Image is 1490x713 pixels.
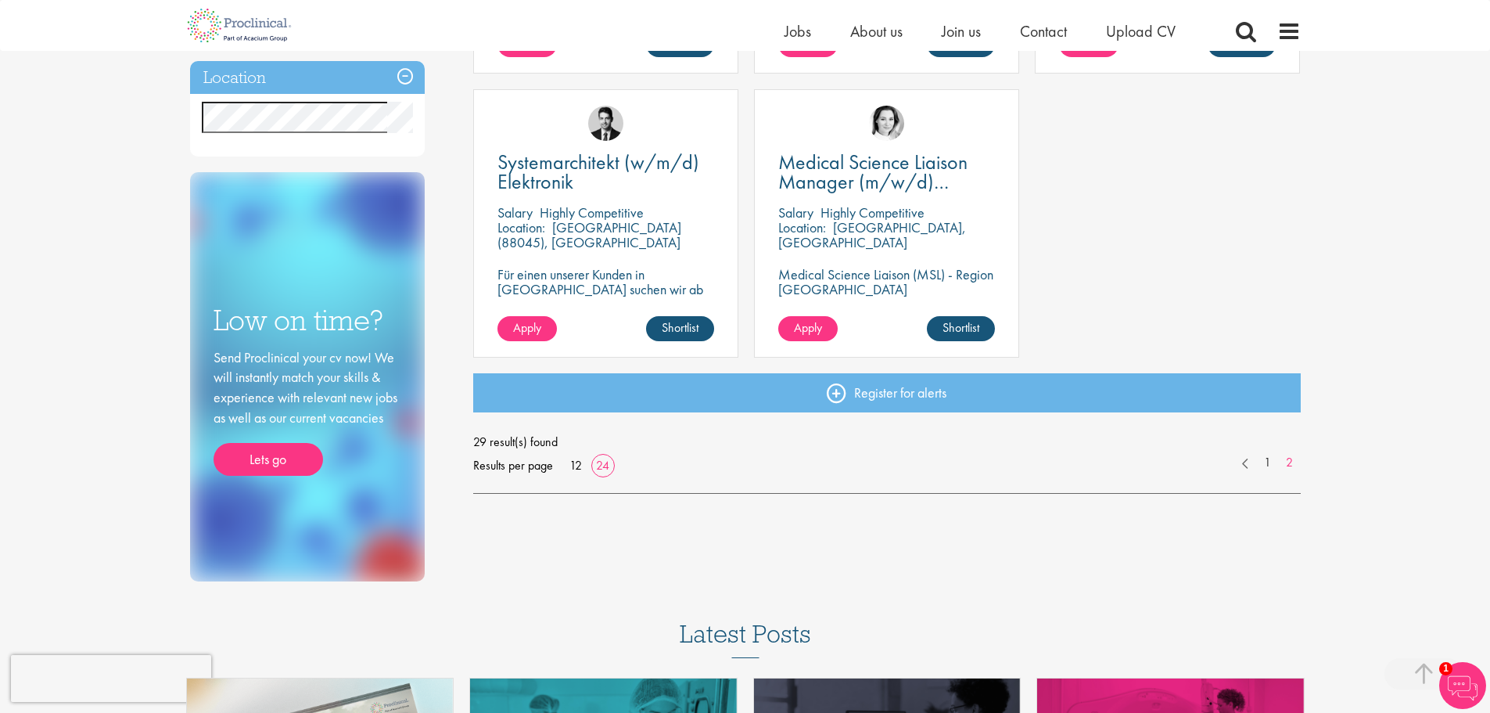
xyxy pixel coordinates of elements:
a: Jobs [784,21,811,41]
a: Lets go [214,443,323,476]
p: Highly Competitive [820,203,925,221]
a: About us [850,21,903,41]
p: [GEOGRAPHIC_DATA] (88045), [GEOGRAPHIC_DATA] [497,218,681,251]
img: Chatbot [1439,662,1486,709]
a: Join us [942,21,981,41]
span: Location: [497,218,545,236]
img: Greta Prestel [869,106,904,141]
span: Results per page [473,454,553,477]
h3: Low on time? [214,305,401,336]
a: 2 [1278,454,1301,472]
a: Apply [778,316,838,341]
a: Contact [1020,21,1067,41]
span: Systemarchitekt (w/m/d) Elektronik [497,149,699,195]
a: 24 [591,457,615,474]
span: Location: [778,218,826,236]
a: Shortlist [646,316,714,341]
iframe: reCAPTCHA [11,655,211,702]
p: [GEOGRAPHIC_DATA], [GEOGRAPHIC_DATA] [778,218,966,251]
span: Apply [513,319,541,336]
a: 12 [564,457,587,474]
a: Shortlist [927,316,995,341]
p: Medical Science Liaison (MSL) - Region [GEOGRAPHIC_DATA] [778,267,995,297]
span: Medical Science Liaison Manager (m/w/d) Nephrologie [778,149,968,214]
p: Für einen unserer Kunden in [GEOGRAPHIC_DATA] suchen wir ab sofort einen Leitenden Systemarchitek... [497,267,714,326]
h3: Location [190,61,425,95]
a: Systemarchitekt (w/m/d) Elektronik [497,153,714,192]
h3: Latest Posts [680,621,811,658]
a: Apply [497,316,557,341]
a: Upload CV [1106,21,1176,41]
a: 1 [1256,454,1279,472]
a: Register for alerts [473,373,1301,412]
span: 1 [1439,662,1452,675]
p: Highly Competitive [540,203,644,221]
div: Send Proclinical your cv now! We will instantly match your skills & experience with relevant new ... [214,347,401,477]
span: 29 result(s) found [473,430,1301,454]
a: Medical Science Liaison Manager (m/w/d) Nephrologie [778,153,995,192]
img: Thomas Wenig [588,106,623,141]
span: Salary [778,203,813,221]
span: Salary [497,203,533,221]
span: Apply [794,319,822,336]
